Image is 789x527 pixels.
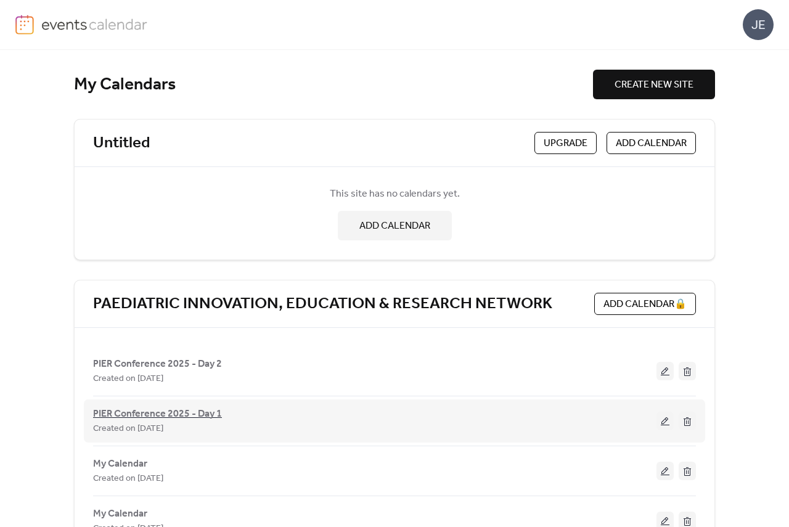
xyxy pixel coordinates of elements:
[93,372,163,386] span: Created on [DATE]
[41,15,148,33] img: logo-type
[93,407,222,422] span: PIER Conference 2025 - Day 1
[93,457,147,472] span: My Calendar
[93,472,163,486] span: Created on [DATE]
[544,136,587,151] span: Upgrade
[93,133,150,153] a: Untitled
[615,78,693,92] span: CREATE NEW SITE
[607,132,696,154] button: ADD CALENDAR
[593,70,715,99] button: CREATE NEW SITE
[93,361,222,367] a: PIER Conference 2025 - Day 2
[743,9,774,40] div: JE
[93,357,222,372] span: PIER Conference 2025 - Day 2
[330,187,460,202] span: This site has no calendars yet.
[93,294,552,314] a: PAEDIATRIC INNOVATION, EDUCATION & RESEARCH NETWORK
[359,219,430,234] span: ADD CALENDAR
[616,136,687,151] span: ADD CALENDAR
[338,211,452,240] button: ADD CALENDAR
[74,74,593,96] div: My Calendars
[93,411,222,418] a: PIER Conference 2025 - Day 1
[534,132,597,154] button: Upgrade
[93,422,163,436] span: Created on [DATE]
[93,507,147,521] span: My Calendar
[15,15,34,35] img: logo
[93,460,147,467] a: My Calendar
[93,510,147,517] a: My Calendar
